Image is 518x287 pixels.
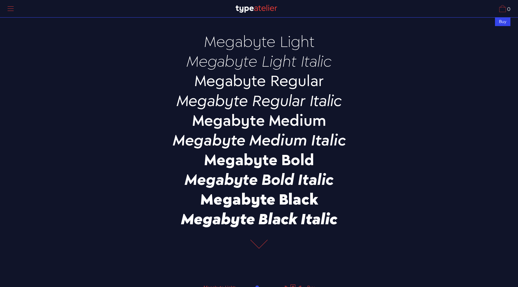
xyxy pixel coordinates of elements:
[153,171,365,188] p: Megabyte Bold Italic
[153,52,365,69] p: Megabyte Light Italic
[236,5,277,13] img: TA_Logo.svg
[506,7,510,12] span: 0
[153,33,365,49] p: Megabyte Light
[153,92,365,109] p: Megabyte Regular Italic
[153,112,365,128] p: Megabyte Medium
[153,151,365,168] p: Megabyte Bold
[499,5,506,12] img: Cart_Icon.svg
[153,132,365,148] p: Megabyte Medium Italic
[153,191,365,208] p: Megabyte Black
[499,5,510,12] a: 0
[153,72,365,89] p: Megabyte Regular
[153,211,365,227] p: Megabyte Black Italic
[495,17,510,26] div: Buy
